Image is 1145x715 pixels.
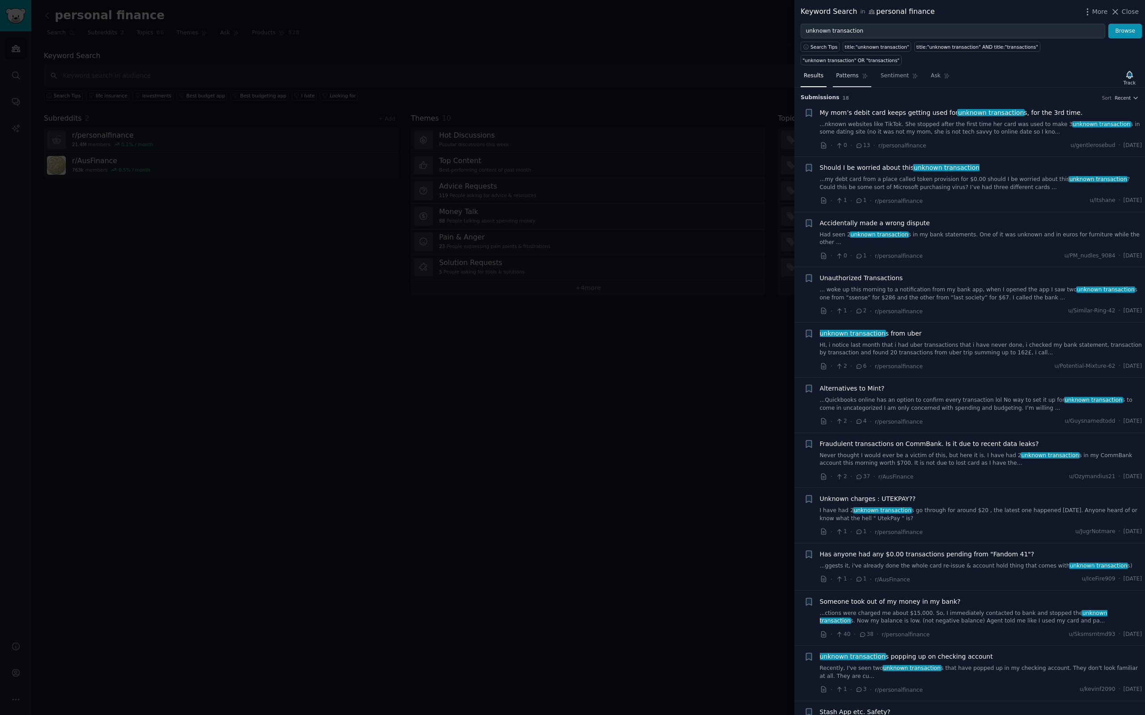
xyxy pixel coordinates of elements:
[870,251,872,261] span: ·
[873,141,875,150] span: ·
[843,42,911,52] a: title:"unknown transaction"
[845,44,909,50] div: title:"unknown transaction"
[1064,397,1123,403] span: unknown transaction
[1119,473,1120,481] span: ·
[1124,575,1142,583] span: [DATE]
[810,44,838,50] span: Search Tips
[878,69,921,87] a: Sentiment
[1065,417,1115,425] span: u/Guysnamedtodd
[957,109,1025,116] span: unknown transaction
[831,362,832,371] span: ·
[820,439,1039,449] span: Fraudulent transactions on CommBank. Is it due to recent data leaks?
[855,252,866,260] span: 1
[835,631,850,639] span: 40
[1119,142,1120,150] span: ·
[820,176,1142,191] a: ...my debt card from a place called token provision for $0.00 should I be worried about thisunkno...
[1083,7,1108,17] button: More
[875,308,923,315] span: r/personalfinance
[878,143,926,149] span: r/personalfinance
[801,94,840,102] span: Submission s
[1092,7,1108,17] span: More
[850,141,852,150] span: ·
[1124,80,1136,86] div: Track
[1124,142,1142,150] span: [DATE]
[1069,563,1128,569] span: unknown transaction
[931,72,941,80] span: Ask
[819,330,886,337] span: unknown transaction
[855,528,866,536] span: 1
[1124,631,1142,639] span: [DATE]
[820,108,1083,118] span: My mom’s debit card keeps getting used for s, for the 3rd time.
[1090,197,1115,205] span: u/Itshane
[820,507,1142,522] a: I have had 2unknown transactions go through for around $20 , the latest one happened [DATE]. Anyo...
[835,197,847,205] span: 1
[835,575,847,583] span: 1
[870,196,872,206] span: ·
[835,307,847,315] span: 1
[855,362,866,370] span: 6
[1120,68,1139,87] button: Track
[855,575,866,583] span: 1
[820,231,1142,247] a: Had seen 2unknown transactions in my bank statements. One of it was unknown and in euros for furn...
[831,307,832,316] span: ·
[855,307,866,315] span: 2
[831,472,832,481] span: ·
[914,42,1040,52] a: title:"unknown transaction" AND title:"transactions"
[835,473,847,481] span: 2
[855,686,866,694] span: 3
[804,72,823,80] span: Results
[870,527,872,537] span: ·
[1055,362,1115,370] span: u/Potential-Mixture-62
[831,527,832,537] span: ·
[875,198,923,204] span: r/personalfinance
[1115,95,1131,101] span: Recent
[1069,176,1128,182] span: unknown transaction
[1021,452,1080,458] span: unknown transaction
[1124,473,1142,481] span: [DATE]
[833,69,871,87] a: Patterns
[820,652,993,661] a: unknown transactions popping up on checking account
[875,687,923,693] span: r/personalfinance
[819,653,886,660] span: unknown transaction
[820,665,1142,680] a: Recently, I've seen twounknown transactions that have popped up in my checking account. They don'...
[850,472,852,481] span: ·
[875,419,923,425] span: r/personalfinance
[1064,252,1115,260] span: u/PM_nudles_9084
[820,219,930,228] span: Accidentally made a wrong dispute
[801,55,902,65] a: "unknown transaction" OR "transactions"
[1108,24,1142,39] button: Browse
[801,6,935,17] div: Keyword Search personal finance
[875,363,923,370] span: r/personalfinance
[801,24,1105,39] input: Try a keyword related to your business
[1124,307,1142,315] span: [DATE]
[1119,362,1120,370] span: ·
[831,575,832,584] span: ·
[820,384,885,393] a: Alternatives to Mint?
[831,251,832,261] span: ·
[801,69,827,87] a: Results
[820,329,922,338] span: s from uber
[820,610,1142,625] a: ...ctions were charged me about $15,000. So, I immediately contacted to bank and stopped theunkno...
[875,253,923,259] span: r/personalfinance
[803,57,900,63] div: "unknown transaction" OR "transactions"
[831,417,832,426] span: ·
[1102,95,1112,101] div: Sort
[843,95,849,101] span: 18
[873,472,875,481] span: ·
[1069,631,1115,639] span: u/Sksmsrntmd93
[855,142,870,150] span: 13
[820,163,980,172] a: Should I be worried about thisunknown transaction
[820,341,1142,357] a: HI, i notice last month that i had uber transactions that i have never done, i checked my bank st...
[1124,686,1142,694] span: [DATE]
[820,452,1142,467] a: Never thought I would ever be a victim of this, but here it is. I have had 2unknown transactions ...
[820,121,1142,136] a: ...nknown websites like TikTok. She stopped after the first time her card was used to make 3unkno...
[820,562,1142,570] a: ...ggests it, i've already done the whole card re-issue & account hold thing that comes withunkno...
[854,630,856,639] span: ·
[1111,7,1139,17] button: Close
[916,44,1038,50] div: title:"unknown transaction" AND title:"transactions"
[1119,417,1120,425] span: ·
[928,69,953,87] a: Ask
[1119,307,1120,315] span: ·
[820,597,961,606] a: Someone took out of my money in my bank?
